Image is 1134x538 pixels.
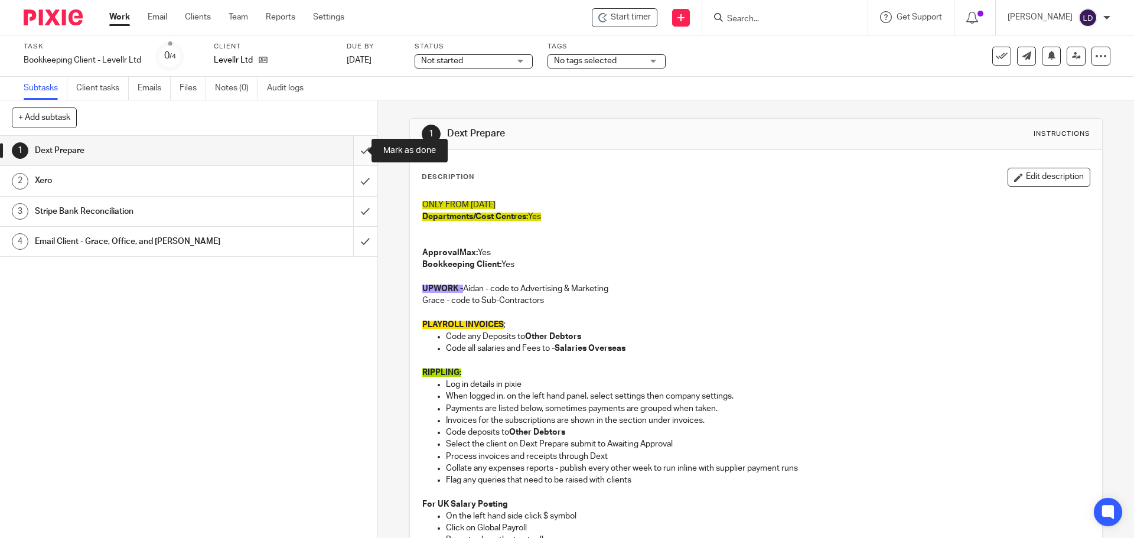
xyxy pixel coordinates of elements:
a: Work [109,11,130,23]
p: On the left hand side click $ symbol [446,510,1089,522]
strong: Other Debtors [509,428,565,436]
span: RIPPLING: [422,369,461,377]
p: Click on Global Payroll [446,522,1089,534]
p: Aidan - code to Advertising & Marketing [422,283,1089,295]
label: Task [24,42,141,51]
input: Search [726,14,832,25]
label: Tags [548,42,666,51]
span: ONLY FROM [DATE] [422,201,496,209]
strong: Salaries Overseas [555,344,625,353]
div: 1 [422,125,441,144]
div: Instructions [1034,129,1090,139]
p: Levellr Ltd [214,54,253,66]
small: /4 [170,53,176,60]
h1: Email Client - Grace, Office, and [PERSON_NAME] [35,233,239,250]
p: Flag any queries that need to be raised with clients [446,474,1089,486]
p: Collate any expenses reports - publish every other week to run inline with supplier payment runs [446,462,1089,474]
p: Select the client on Dext Prepare submit to Awaiting Approval [446,438,1089,450]
div: Levellr Ltd - Bookkeeping Client - Levellr Ltd [592,8,657,27]
p: Payments are listed below, sometimes payments are grouped when taken. [446,403,1089,415]
span: Get Support [897,13,942,21]
strong: For UK Salary Posting [422,500,508,508]
p: Code all salaries and Fees to - [446,343,1089,354]
strong: ApprovalMax: [422,249,478,257]
p: Invoices for the subscriptions are shown in the section under invoices. [446,415,1089,426]
div: Bookkeeping Client - Levellr Ltd [24,54,141,66]
span: Start timer [611,11,651,24]
p: Code deposits to [446,426,1089,438]
span: UPWORK - [422,285,463,293]
p: Yes [422,259,1089,270]
a: Emails [138,77,171,100]
p: Process invoices and receipts through Dext [446,451,1089,462]
h1: Dext Prepare [35,142,239,159]
p: Grace - code to Sub-Contractors [422,295,1089,307]
button: Edit description [1008,168,1090,187]
p: Yes [422,247,1089,259]
label: Client [214,42,332,51]
p: ; [422,319,1089,331]
a: Reports [266,11,295,23]
a: Client tasks [76,77,129,100]
span: No tags selected [554,57,617,65]
span: Departments/Cost Centres: [422,213,528,221]
a: Email [148,11,167,23]
div: 1 [12,142,28,159]
strong: Other Debtors [525,332,581,341]
h1: Stripe Bank Reconciliation [35,203,239,220]
div: 4 [12,233,28,250]
h1: Xero [35,172,239,190]
a: Audit logs [267,77,312,100]
label: Status [415,42,533,51]
p: Description [422,172,474,182]
a: Files [180,77,206,100]
button: + Add subtask [12,107,77,128]
p: Log in details in pixie [446,379,1089,390]
a: Notes (0) [215,77,258,100]
a: Subtasks [24,77,67,100]
p: When logged in, on the left hand panel, select settings then company settings. [446,390,1089,402]
h1: Dext Prepare [447,128,781,140]
p: Code any Deposits to [446,331,1089,343]
strong: Bookkeeping Client: [422,260,501,269]
div: 3 [12,203,28,220]
span: Not started [421,57,463,65]
img: svg%3E [1078,8,1097,27]
span: [DATE] [347,56,372,64]
div: 2 [12,173,28,190]
a: Team [229,11,248,23]
span: PLAYROLL INVOICES [422,321,504,329]
span: Yes [528,213,541,221]
p: [PERSON_NAME] [1008,11,1073,23]
a: Clients [185,11,211,23]
img: Pixie [24,9,83,25]
a: Settings [313,11,344,23]
div: 0 [164,49,176,63]
label: Due by [347,42,400,51]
